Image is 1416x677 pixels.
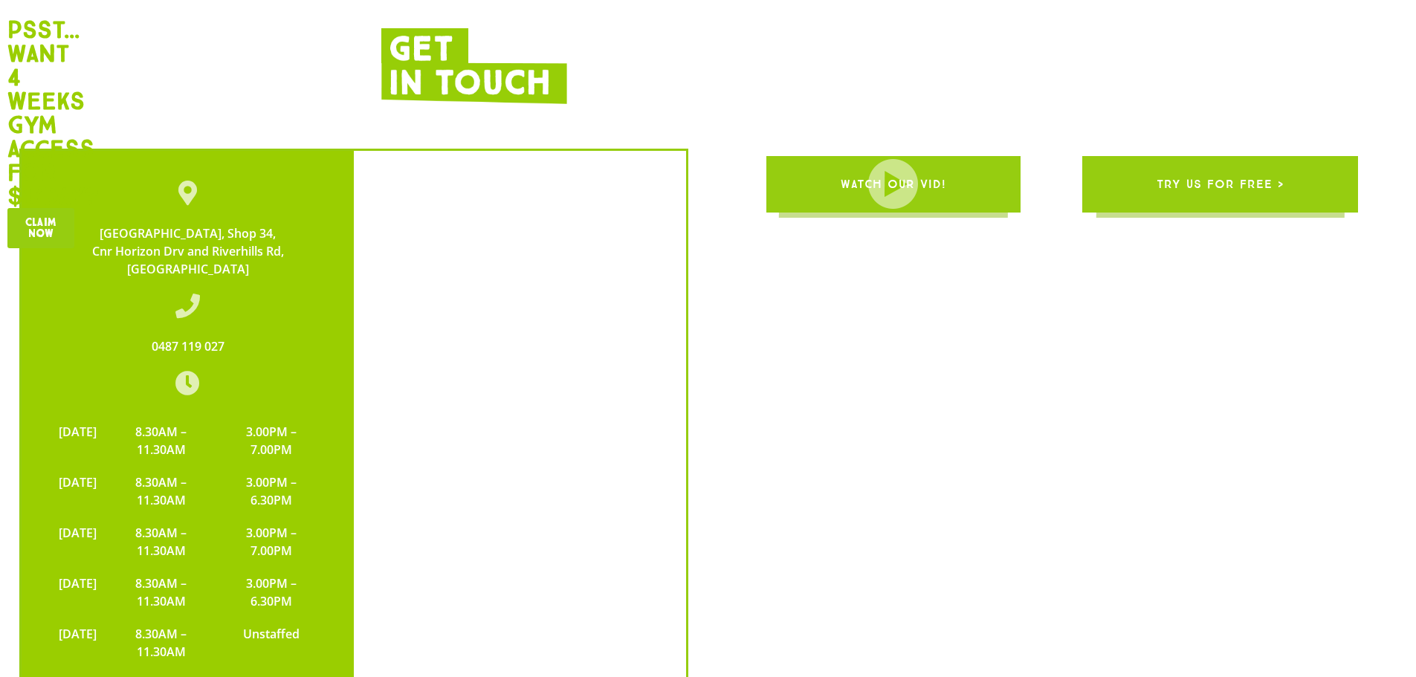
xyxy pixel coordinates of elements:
span: try us for free > [1157,163,1284,205]
td: [DATE] [51,516,104,567]
td: 3.00PM – 7.00PM [218,415,324,466]
td: 8.30AM – 11.30AM [104,466,218,516]
td: [DATE] [51,618,104,668]
a: 0487 119 027 [152,338,224,354]
a: try us for free > [1082,156,1358,213]
td: 3.00PM – 7.00PM [218,516,324,567]
a: Claim now [7,208,74,248]
td: [DATE] [51,415,104,466]
td: 8.30AM – 11.30AM [104,618,218,668]
td: 8.30AM – 11.30AM [104,415,218,466]
a: [GEOGRAPHIC_DATA], Shop 34,Cnr Horizon Drv and Riverhills Rd,[GEOGRAPHIC_DATA] [92,225,284,277]
td: Unstaffed [218,618,324,668]
td: [DATE] [51,567,104,618]
span: WATCH OUR VID! [841,163,946,205]
td: 8.30AM – 11.30AM [104,516,218,567]
td: [DATE] [51,466,104,516]
span: Claim now [25,217,56,239]
h2: Psst... Want 4 weeks gym access for $1/day? [7,18,67,208]
td: 8.30AM – 11.30AM [104,567,218,618]
a: WATCH OUR VID! [766,156,1021,213]
td: 3.00PM – 6.30PM [218,466,324,516]
td: 3.00PM – 6.30PM [218,567,324,618]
